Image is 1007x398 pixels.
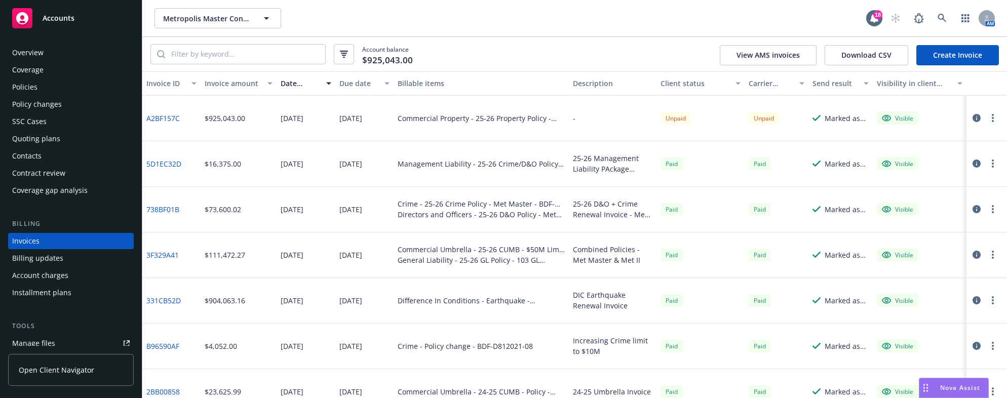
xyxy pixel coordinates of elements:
[882,250,913,259] div: Visible
[8,335,134,351] a: Manage files
[569,71,656,96] button: Description
[932,8,952,28] a: Search
[573,386,651,397] div: 24-25 Umbrella Invoice
[12,250,63,266] div: Billing updates
[919,378,932,397] div: Drag to move
[281,295,303,306] div: [DATE]
[661,157,683,170] div: Paid
[749,385,771,398] div: Paid
[749,340,771,352] span: Paid
[398,209,565,220] div: Directors and Officers - 25-26 D&O Policy - Met Master - MML-003256-0325
[8,96,134,112] a: Policy changes
[12,148,42,164] div: Contacts
[12,285,71,301] div: Installment plans
[12,267,68,284] div: Account charges
[661,340,683,352] div: Paid
[146,158,181,169] a: 5D1EC32D
[873,10,882,19] div: 18
[661,112,691,125] div: Unpaid
[720,45,817,65] button: View AMS invoices
[281,386,303,397] div: [DATE]
[281,341,303,351] div: [DATE]
[281,204,303,215] div: [DATE]
[885,8,906,28] a: Start snowing
[12,233,40,249] div: Invoices
[573,78,652,89] div: Description
[825,45,908,65] button: Download CSV
[882,296,913,305] div: Visible
[955,8,976,28] a: Switch app
[8,182,134,198] a: Coverage gap analysis
[749,294,771,307] div: Paid
[8,219,134,229] div: Billing
[882,159,913,168] div: Visible
[12,45,44,61] div: Overview
[877,78,951,89] div: Visibility in client dash
[339,78,378,89] div: Due date
[281,78,320,89] div: Date issued
[362,45,413,63] span: Account balance
[661,385,683,398] div: Paid
[749,203,771,216] span: Paid
[157,50,165,58] svg: Search
[656,71,744,96] button: Client status
[8,233,134,249] a: Invoices
[749,157,771,170] span: Paid
[825,158,869,169] div: Marked as sent
[146,250,179,260] a: 3F329A41
[8,113,134,130] a: SSC Cases
[573,113,575,124] div: -
[8,165,134,181] a: Contract review
[916,45,999,65] a: Create Invoice
[12,165,65,181] div: Contract review
[749,78,794,89] div: Carrier status
[146,78,185,89] div: Invoice ID
[749,112,779,125] div: Unpaid
[165,45,325,64] input: Filter by keyword...
[398,198,565,209] div: Crime - 25-26 Crime Policy - Met Master - BDF-D812021-11
[8,4,134,32] a: Accounts
[8,62,134,78] a: Coverage
[277,71,335,96] button: Date issued
[339,250,362,260] div: [DATE]
[146,204,179,215] a: 738BF01B
[749,249,771,261] div: Paid
[661,249,683,261] div: Paid
[12,182,88,198] div: Coverage gap analysis
[205,341,237,351] div: $4,052.00
[12,79,37,95] div: Policies
[8,45,134,61] a: Overview
[205,250,245,260] div: $111,472.27
[398,386,565,397] div: Commercial Umbrella - 24-25 CUMB - Policy - GP32-23-2786289
[940,383,980,392] span: Nova Assist
[339,295,362,306] div: [DATE]
[661,78,729,89] div: Client status
[8,267,134,284] a: Account charges
[882,205,913,214] div: Visible
[573,153,652,174] div: 25-26 Management Liability PAckage (Crime + D&O) Invoice - Met II
[12,62,44,78] div: Coverage
[12,113,47,130] div: SSC Cases
[8,79,134,95] a: Policies
[573,198,652,220] div: 25-26 D&O + Crime Renewal Invoice - Met Master
[281,158,303,169] div: [DATE]
[8,148,134,164] a: Contacts
[205,78,261,89] div: Invoice amount
[12,335,55,351] div: Manage files
[205,295,245,306] div: $904,063.16
[394,71,569,96] button: Billable items
[882,387,913,396] div: Visible
[661,203,683,216] div: Paid
[8,285,134,301] a: Installment plans
[146,295,181,306] a: 331CB52D
[12,96,62,112] div: Policy changes
[825,341,869,351] div: Marked as sent
[281,250,303,260] div: [DATE]
[205,386,241,397] div: $23,625.99
[825,295,869,306] div: Marked as sent
[745,71,809,96] button: Carrier status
